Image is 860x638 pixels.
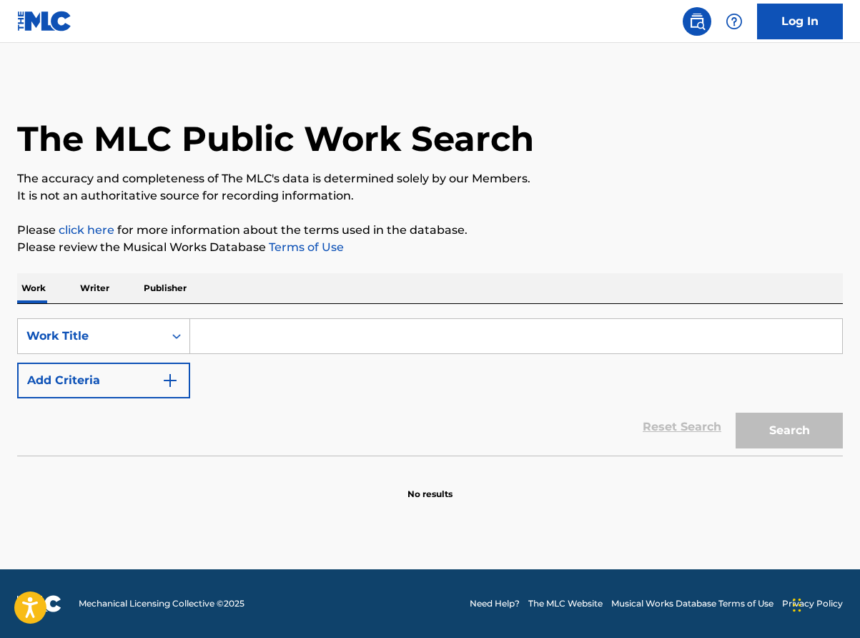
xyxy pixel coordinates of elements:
[266,240,344,254] a: Terms of Use
[17,187,843,205] p: It is not an authoritative source for recording information.
[17,273,50,303] p: Work
[162,372,179,389] img: 9d2ae6d4665cec9f34b9.svg
[726,13,743,30] img: help
[59,223,114,237] a: click here
[17,318,843,456] form: Search Form
[17,117,534,160] h1: The MLC Public Work Search
[688,13,706,30] img: search
[789,569,860,638] iframe: Chat Widget
[17,595,61,612] img: logo
[683,7,711,36] a: Public Search
[139,273,191,303] p: Publisher
[470,597,520,610] a: Need Help?
[17,239,843,256] p: Please review the Musical Works Database
[757,4,843,39] a: Log In
[17,170,843,187] p: The accuracy and completeness of The MLC's data is determined solely by our Members.
[407,471,453,501] p: No results
[611,597,773,610] a: Musical Works Database Terms of Use
[17,11,72,31] img: MLC Logo
[720,7,748,36] div: Help
[79,597,244,610] span: Mechanical Licensing Collective © 2025
[528,597,603,610] a: The MLC Website
[793,584,801,627] div: Drag
[26,328,155,345] div: Work Title
[17,363,190,398] button: Add Criteria
[17,222,843,239] p: Please for more information about the terms used in the database.
[76,273,114,303] p: Writer
[782,597,843,610] a: Privacy Policy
